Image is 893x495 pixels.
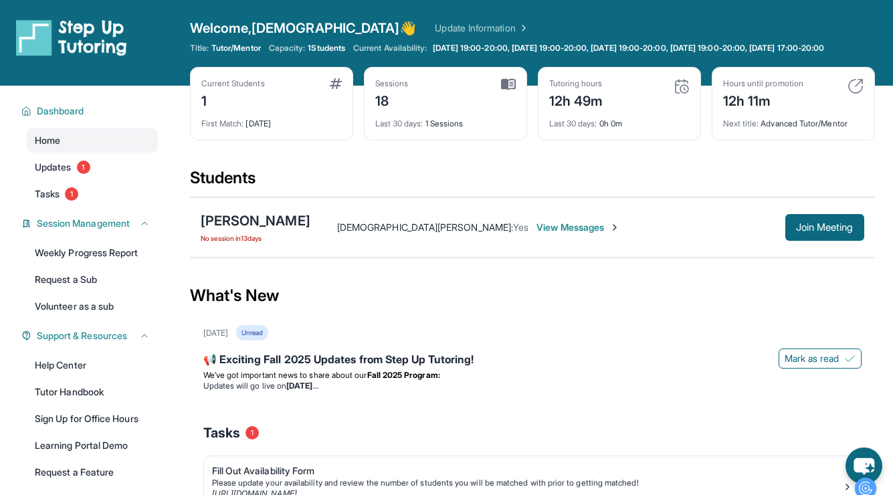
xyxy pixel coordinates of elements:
[31,217,150,230] button: Session Management
[16,19,127,56] img: logo
[513,221,528,233] span: Yes
[723,78,803,89] div: Hours until promotion
[35,187,60,201] span: Tasks
[201,110,342,129] div: [DATE]
[308,43,345,54] span: 1 Students
[203,328,228,338] div: [DATE]
[375,89,409,110] div: 18
[27,128,158,153] a: Home
[65,187,78,201] span: 1
[77,161,90,174] span: 1
[516,21,529,35] img: Chevron Right
[236,325,268,340] div: Unread
[201,89,265,110] div: 1
[723,110,864,129] div: Advanced Tutor/Mentor
[201,233,310,243] span: No session in 13 days
[337,221,513,233] span: [DEMOGRAPHIC_DATA][PERSON_NAME] :
[35,134,60,147] span: Home
[785,214,864,241] button: Join Meeting
[430,43,827,54] a: [DATE] 19:00-20:00, [DATE] 19:00-20:00, [DATE] 19:00-20:00, [DATE] 19:00-20:00, [DATE] 17:00-20:00
[37,104,84,118] span: Dashboard
[211,43,261,54] span: Tutor/Mentor
[27,268,158,292] a: Request a Sub
[367,370,440,380] strong: Fall 2025 Program:
[212,478,842,488] div: Please update your availability and review the number of students you will be matched with prior ...
[27,460,158,484] a: Request a Feature
[201,118,244,128] span: First Match :
[27,353,158,377] a: Help Center
[27,155,158,179] a: Updates1
[31,329,150,342] button: Support & Resources
[375,78,409,89] div: Sessions
[190,266,875,325] div: What's New
[674,78,690,94] img: card
[203,370,367,380] span: We’ve got important news to share about our
[203,351,862,370] div: 📢 Exciting Fall 2025 Updates from Step Up Tutoring!
[549,78,603,89] div: Tutoring hours
[27,241,158,265] a: Weekly Progress Report
[35,161,72,174] span: Updates
[190,167,875,197] div: Students
[203,423,240,442] span: Tasks
[27,407,158,431] a: Sign Up for Office Hours
[330,78,342,89] img: card
[353,43,427,54] span: Current Availability:
[796,223,854,231] span: Join Meeting
[27,380,158,404] a: Tutor Handbook
[779,349,862,369] button: Mark as read
[609,222,620,233] img: Chevron-Right
[190,43,209,54] span: Title:
[435,21,528,35] a: Update Information
[245,426,259,439] span: 1
[27,433,158,458] a: Learning Portal Demo
[201,211,310,230] div: [PERSON_NAME]
[27,182,158,206] a: Tasks1
[549,118,597,128] span: Last 30 days :
[549,110,690,129] div: 0h 0m
[536,221,620,234] span: View Messages
[723,118,759,128] span: Next title :
[201,78,265,89] div: Current Students
[37,329,127,342] span: Support & Resources
[190,19,417,37] span: Welcome, [DEMOGRAPHIC_DATA] 👋
[549,89,603,110] div: 12h 49m
[848,78,864,94] img: card
[27,294,158,318] a: Volunteer as a sub
[501,78,516,90] img: card
[723,89,803,110] div: 12h 11m
[375,110,516,129] div: 1 Sessions
[785,352,839,365] span: Mark as read
[37,217,130,230] span: Session Management
[286,381,318,391] strong: [DATE]
[212,464,842,478] div: Fill Out Availability Form
[203,381,862,391] li: Updates will go live on
[845,353,856,364] img: Mark as read
[375,118,423,128] span: Last 30 days :
[846,448,882,484] button: chat-button
[433,43,825,54] span: [DATE] 19:00-20:00, [DATE] 19:00-20:00, [DATE] 19:00-20:00, [DATE] 19:00-20:00, [DATE] 17:00-20:00
[31,104,150,118] button: Dashboard
[269,43,306,54] span: Capacity:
